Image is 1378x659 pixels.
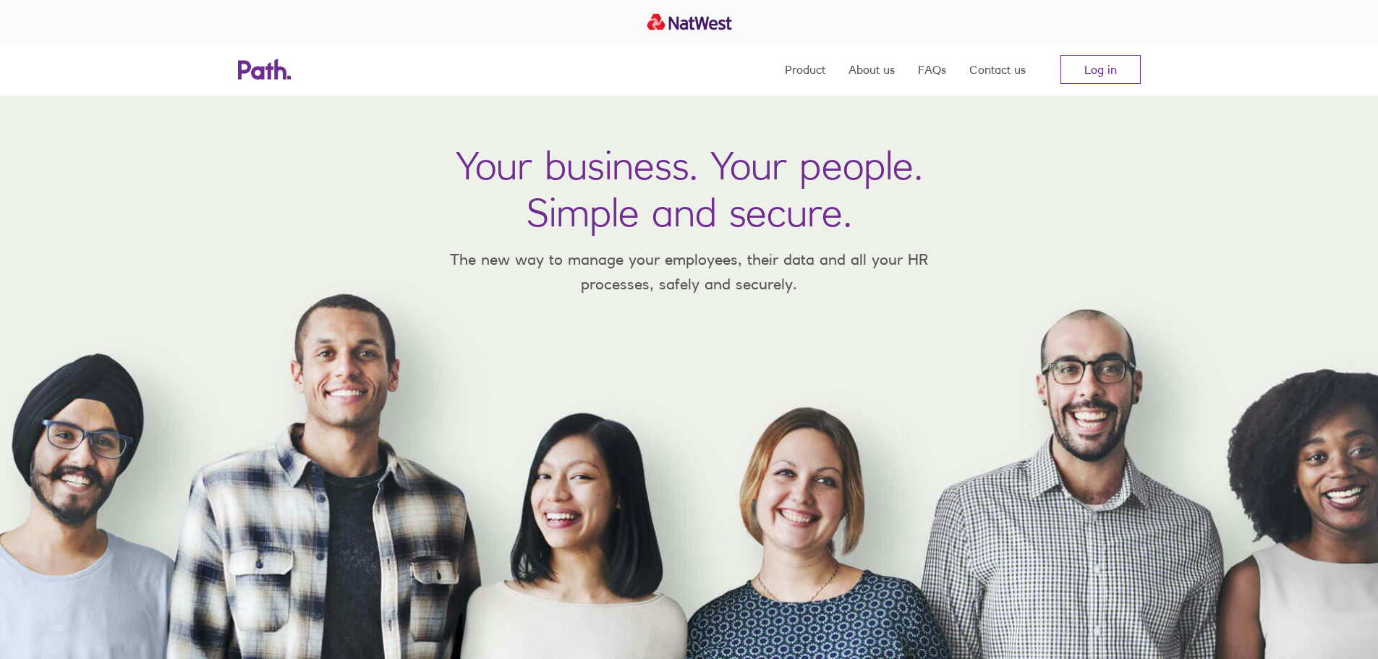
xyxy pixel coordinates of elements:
a: FAQs [918,43,946,95]
a: Log in [1060,55,1141,84]
h1: Your business. Your people. Simple and secure. [456,142,923,236]
a: Product [785,43,825,95]
a: Contact us [969,43,1026,95]
a: About us [849,43,895,95]
p: The new way to manage your employees, their data and all your HR processes, safely and securely. [429,247,950,296]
